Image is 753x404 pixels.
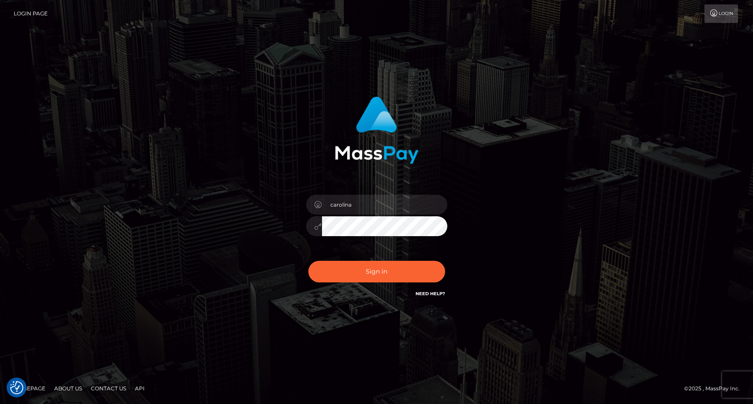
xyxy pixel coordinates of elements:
[10,381,23,394] img: Revisit consent button
[51,382,86,395] a: About Us
[10,382,49,395] a: Homepage
[14,4,48,23] a: Login Page
[704,4,738,23] a: Login
[10,381,23,394] button: Consent Preferences
[308,261,445,282] button: Sign in
[322,195,447,215] input: Username...
[335,96,419,164] img: MassPay Login
[131,382,148,395] a: API
[87,382,130,395] a: Contact Us
[416,291,445,297] a: Need Help?
[684,384,746,393] div: © 2025 , MassPay Inc.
